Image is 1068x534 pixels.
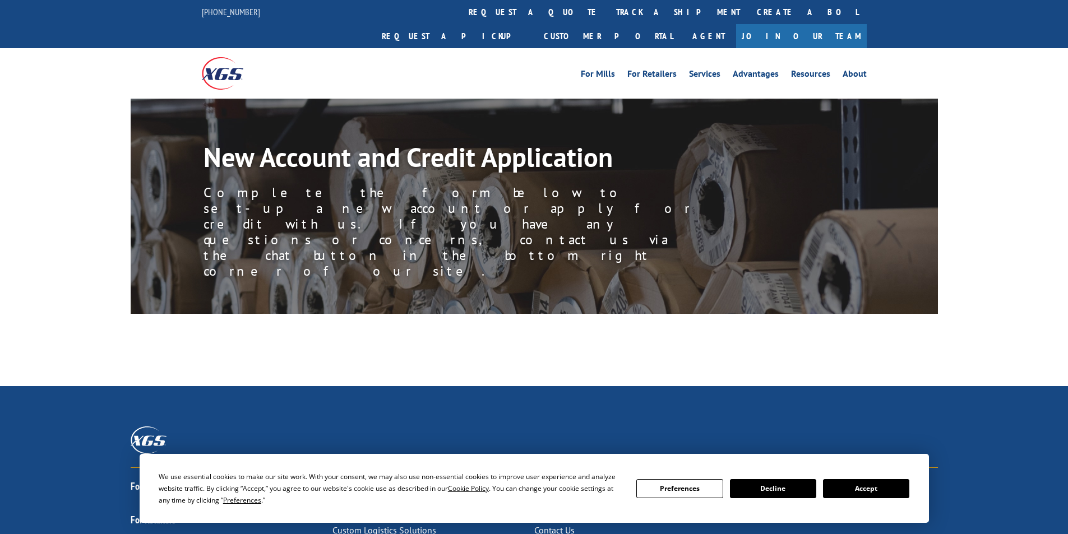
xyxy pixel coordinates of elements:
[689,69,720,82] a: Services
[204,143,708,176] h1: New Account and Credit Application
[373,24,535,48] a: Request a pickup
[581,69,615,82] a: For Mills
[131,513,175,526] a: For Retailers
[736,24,867,48] a: Join Our Team
[223,495,261,505] span: Preferences
[535,24,681,48] a: Customer Portal
[823,479,909,498] button: Accept
[204,185,708,279] p: Complete the form below to set-up a new account or apply for credit with us. If you have any ques...
[131,426,167,454] img: XGS_Logos_ALL_2024_All_White
[636,479,723,498] button: Preferences
[733,69,779,82] a: Advantages
[791,69,830,82] a: Resources
[202,6,260,17] a: [PHONE_NUMBER]
[627,69,677,82] a: For Retailers
[730,479,816,498] button: Decline
[843,69,867,82] a: About
[140,454,929,523] div: Cookie Consent Prompt
[681,24,736,48] a: Agent
[159,471,623,506] div: We use essential cookies to make our site work. With your consent, we may also use non-essential ...
[448,484,489,493] span: Cookie Policy
[131,480,263,493] a: For Mills, Manufacturers, & Importers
